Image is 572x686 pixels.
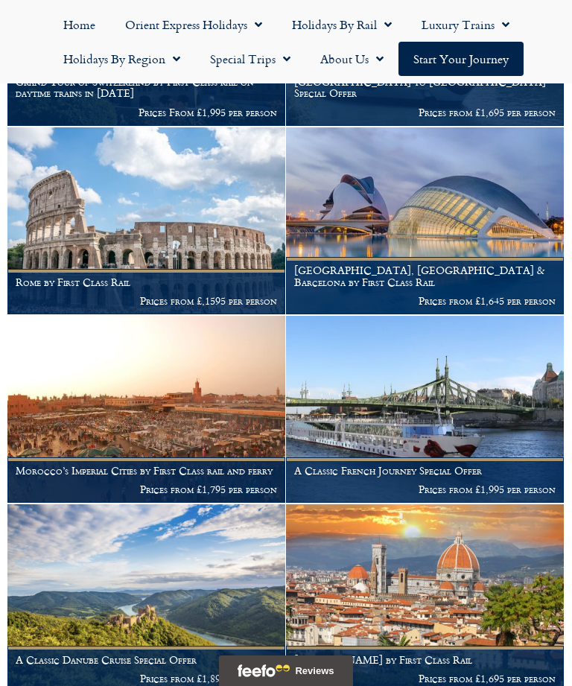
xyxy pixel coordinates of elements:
p: Prices From £1,995 per person [16,107,277,118]
h1: [GEOGRAPHIC_DATA], [GEOGRAPHIC_DATA] & Barcelona by First Class Rail [294,264,556,288]
a: Rome by First Class Rail Prices from £,1595 per person [7,127,286,315]
a: Morocco’s Imperial Cities by First Class rail and ferry Prices from £1,795 per person [7,316,286,504]
p: Prices from £1,895 per person [16,673,277,685]
a: Luxury Trains [407,7,524,42]
a: About Us [305,42,398,76]
h1: A Classic Danube Cruise Special Offer [16,654,277,666]
a: Start your Journey [398,42,524,76]
h1: [PERSON_NAME] by First Class Rail [294,654,556,666]
a: Special Trips [195,42,305,76]
p: Prices from £,1595 per person [16,295,277,307]
p: Prices from £1,645 per person [294,295,556,307]
a: [GEOGRAPHIC_DATA], [GEOGRAPHIC_DATA] & Barcelona by First Class Rail Prices from £1,645 per person [286,127,565,315]
h1: Grand Tour of Switzerland by First Class rail on daytime trains in [DATE] [16,76,277,100]
a: Orient Express Holidays [110,7,277,42]
a: Home [48,7,110,42]
a: A Classic French Journey Special Offer Prices from £1,995 per person [286,316,565,504]
p: Prices from £1,695 per person [294,673,556,685]
p: Prices from £1,795 per person [16,483,277,495]
h1: Rome by First Class Rail [16,276,277,288]
h1: A Classic French Journey Special Offer [294,465,556,477]
p: Prices from £1,995 per person [294,483,556,495]
h1: Morocco’s Imperial Cities by First Class rail and ferry [16,465,277,477]
a: Holidays by Region [48,42,195,76]
a: Holidays by Rail [277,7,407,42]
p: Prices from £1,695 per person [294,107,556,118]
nav: Menu [7,7,565,76]
h1: A Southern Rhine Cruise Through [GEOGRAPHIC_DATA] to [GEOGRAPHIC_DATA] Special Offer [294,64,556,99]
